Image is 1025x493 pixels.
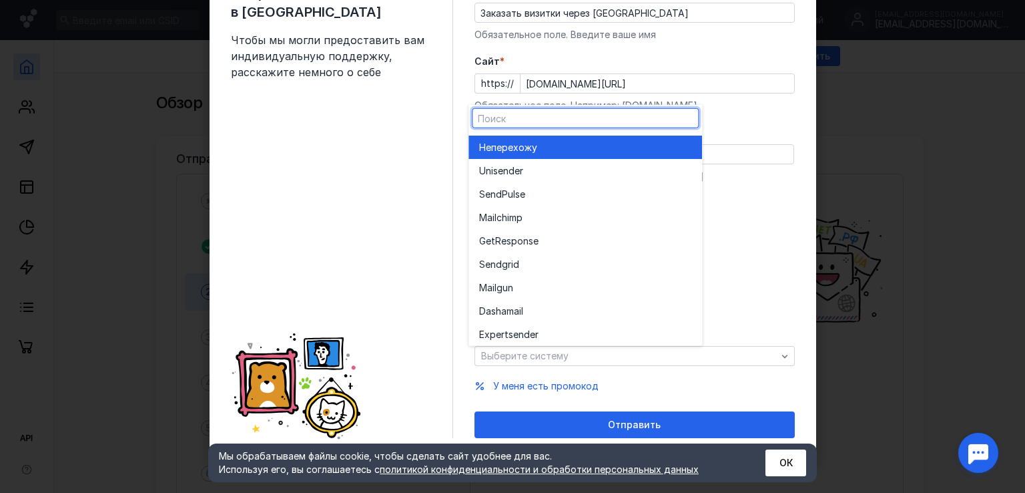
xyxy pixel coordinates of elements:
input: Поиск [472,109,698,128]
button: Mindbox [468,346,702,369]
button: Sendgrid [468,253,702,276]
button: Отправить [474,412,795,438]
button: У меня есть промокод [493,379,599,393]
button: GetResponse [468,229,702,253]
span: перехожу [491,140,537,154]
span: l [521,304,523,317]
span: r [520,164,523,177]
div: Обязательное поле. Например: [DOMAIN_NAME] [474,99,795,112]
span: Mail [479,281,496,294]
div: grid [468,132,702,346]
span: Unisende [479,164,520,177]
button: ОК [765,450,806,476]
button: Mailgun [468,276,702,299]
button: Expertsender [468,323,702,346]
span: Чтобы мы могли предоставить вам индивидуальную поддержку, расскажите немного о себе [231,32,431,80]
button: Dashamail [468,299,702,323]
span: p [517,210,523,224]
span: etResponse [486,234,539,247]
span: Mailchim [479,210,517,224]
span: Ex [479,327,490,341]
span: Отправить [608,420,661,431]
div: Обязательное поле. Введите ваше имя [474,28,795,41]
span: gun [496,281,513,294]
button: Выберите систему [474,346,795,366]
button: Unisender [468,159,702,182]
span: id [511,257,519,271]
span: pertsender [490,327,539,341]
span: Cайт [474,55,500,68]
button: Mailchimp [468,206,702,229]
button: Неперехожу [468,136,702,159]
span: Выберите систему [481,350,569,361]
div: Мы обрабатываем файлы cookie, чтобы сделать сайт удобнее для вас. Используя его, вы соглашаетесь c [219,450,733,476]
span: e [520,187,525,200]
span: Не [479,140,491,154]
span: Sendgr [479,257,511,271]
a: политикой конфиденциальности и обработки персональных данных [380,464,699,475]
span: У меня есть промокод [493,380,599,391]
button: SendPulse [468,182,702,206]
span: Dashamai [479,304,521,317]
span: G [479,234,486,247]
span: SendPuls [479,187,520,200]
